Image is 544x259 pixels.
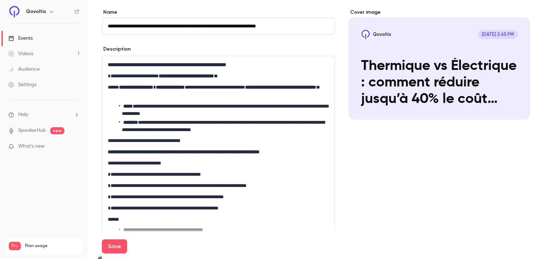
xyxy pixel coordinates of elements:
[71,143,79,150] iframe: Noticeable Trigger
[50,127,64,134] span: new
[8,50,33,57] div: Videos
[18,143,45,150] span: What's new
[18,127,46,134] a: SpeakerHub
[102,46,131,53] label: Description
[102,239,127,253] button: Save
[349,9,530,16] label: Cover image
[8,66,40,73] div: Audience
[102,9,335,16] label: Name
[25,243,79,249] span: Plan usage
[18,111,28,118] span: Help
[349,9,530,119] section: Cover image
[8,35,33,42] div: Events
[8,81,37,88] div: Settings
[9,242,21,250] span: Pro
[26,8,46,15] h6: Qovoltis
[9,6,20,17] img: Qovoltis
[8,111,79,118] li: help-dropdown-opener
